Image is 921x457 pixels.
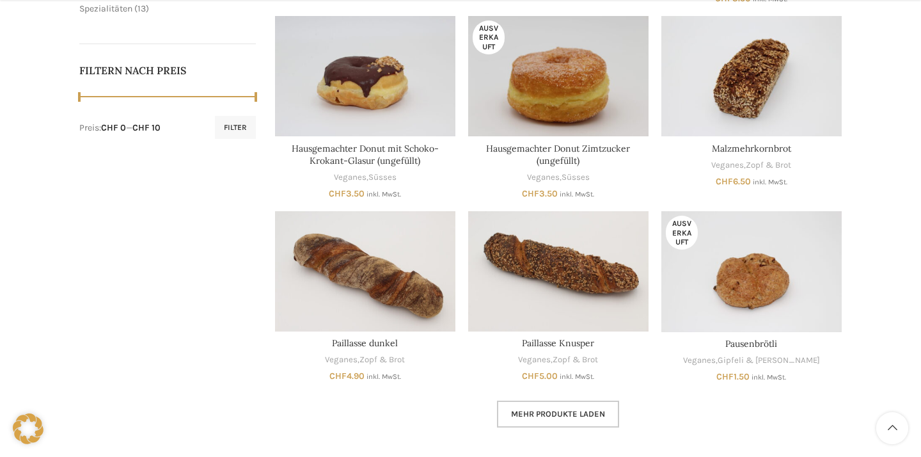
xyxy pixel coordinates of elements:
[473,20,505,54] span: Ausverkauft
[215,116,256,139] button: Filter
[366,373,401,381] small: inkl. MwSt.
[275,354,455,366] div: ,
[560,190,594,198] small: inkl. MwSt.
[711,159,744,172] a: Veganes
[275,172,455,184] div: ,
[468,211,649,332] a: Paillasse Knusper
[560,373,594,381] small: inkl. MwSt.
[716,371,750,382] bdi: 1.50
[79,63,256,77] h5: Filtern nach Preis
[661,211,842,332] a: Pausenbrötli
[368,172,397,184] a: Süsses
[716,176,751,187] bdi: 6.50
[486,143,630,167] a: Hausgemachter Donut Zimtzucker (ungefüllt)
[497,401,619,428] a: Mehr Produkte laden
[332,337,398,349] a: Paillasse dunkel
[716,371,734,382] span: CHF
[329,371,365,381] bdi: 4.90
[292,143,439,167] a: Hausgemachter Donut mit Schoko-Krokant-Glasur (ungefüllt)
[746,159,791,172] a: Zopf & Brot
[716,176,733,187] span: CHF
[522,188,558,199] bdi: 3.50
[468,16,649,136] a: Hausgemachter Donut Zimtzucker (ungefüllt)
[718,355,820,367] a: Gipfeli & [PERSON_NAME]
[527,172,560,184] a: Veganes
[132,122,161,133] span: CHF 10
[752,373,786,381] small: inkl. MwSt.
[562,172,590,184] a: Süsses
[522,371,539,381] span: CHF
[329,371,347,381] span: CHF
[275,211,455,332] a: Paillasse dunkel
[661,16,842,136] a: Malzmehrkornbrot
[522,188,539,199] span: CHF
[876,412,908,444] a: Scroll to top button
[329,188,365,199] bdi: 3.50
[518,354,551,366] a: Veganes
[79,3,132,14] a: Spezialitäten
[334,172,366,184] a: Veganes
[522,337,594,349] a: Paillasse Knusper
[511,409,605,419] span: Mehr Produkte laden
[753,178,787,186] small: inkl. MwSt.
[366,190,401,198] small: inkl. MwSt.
[325,354,358,366] a: Veganes
[275,16,455,136] a: Hausgemachter Donut mit Schoko-Krokant-Glasur (ungefüllt)
[138,3,146,14] span: 13
[468,172,649,184] div: ,
[725,338,777,349] a: Pausenbrötli
[712,143,791,154] a: Malzmehrkornbrot
[666,216,698,250] span: Ausverkauft
[553,354,598,366] a: Zopf & Brot
[522,371,558,381] bdi: 5.00
[661,355,842,367] div: ,
[661,159,842,172] div: ,
[79,122,161,134] div: Preis: —
[359,354,405,366] a: Zopf & Brot
[683,355,716,367] a: Veganes
[468,354,649,366] div: ,
[101,122,126,133] span: CHF 0
[329,188,346,199] span: CHF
